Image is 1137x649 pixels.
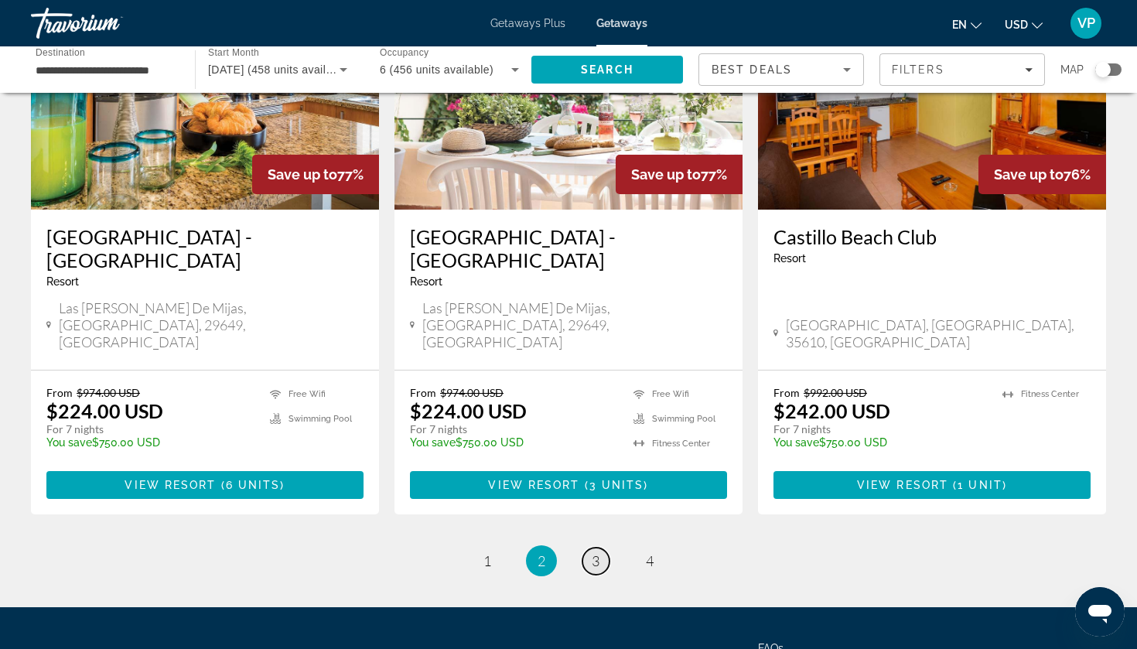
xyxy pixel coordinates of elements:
div: 77% [252,155,379,194]
span: Free Wifi [652,389,689,399]
span: Resort [46,275,79,288]
span: ( ) [948,479,1007,491]
span: Map [1060,59,1084,80]
span: USD [1005,19,1028,31]
span: You save [773,436,819,449]
span: 6 (456 units available) [380,63,493,76]
span: Save up to [994,166,1064,183]
span: View Resort [488,479,579,491]
button: View Resort(6 units) [46,471,364,499]
button: User Menu [1066,7,1106,39]
span: Swimming Pool [289,414,352,424]
span: 1 unit [958,479,1002,491]
p: $750.00 USD [410,436,618,449]
a: Travorium [31,3,186,43]
span: $974.00 USD [77,386,140,399]
span: VP [1077,15,1095,31]
span: You save [410,436,456,449]
span: [GEOGRAPHIC_DATA], [GEOGRAPHIC_DATA], 35610, [GEOGRAPHIC_DATA] [786,316,1091,350]
p: $750.00 USD [46,436,254,449]
a: Getaways [596,17,647,29]
span: Save up to [631,166,701,183]
span: Las [PERSON_NAME] de Mijas, [GEOGRAPHIC_DATA], 29649, [GEOGRAPHIC_DATA] [422,299,727,350]
p: $224.00 USD [410,399,527,422]
p: For 7 nights [773,422,987,436]
span: Occupancy [380,48,429,58]
span: Resort [410,275,442,288]
span: Las [PERSON_NAME] de Mijas, [GEOGRAPHIC_DATA], 29649, [GEOGRAPHIC_DATA] [59,299,364,350]
span: Swimming Pool [652,414,715,424]
span: en [952,19,967,31]
button: Filters [879,53,1045,86]
nav: Pagination [31,545,1106,576]
span: Search [581,63,633,76]
span: From [46,386,73,399]
span: Best Deals [712,63,792,76]
button: Search [531,56,683,84]
input: Select destination [36,61,175,80]
span: View Resort [125,479,216,491]
span: From [410,386,436,399]
span: 6 units [226,479,281,491]
div: 77% [616,155,743,194]
a: [GEOGRAPHIC_DATA] - [GEOGRAPHIC_DATA] [46,225,364,272]
span: 3 units [589,479,644,491]
p: $224.00 USD [46,399,163,422]
span: Start Month [208,48,259,58]
button: Change currency [1005,13,1043,36]
button: Change language [952,13,982,36]
span: 3 [592,552,599,569]
a: Castillo Beach Club [773,225,1091,248]
span: View Resort [857,479,948,491]
span: Free Wifi [289,389,326,399]
a: Getaways Plus [490,17,565,29]
mat-select: Sort by [712,60,851,79]
span: ( ) [580,479,649,491]
button: View Resort(1 unit) [773,471,1091,499]
span: Filters [892,63,944,76]
span: Fitness Center [1021,389,1079,399]
p: For 7 nights [410,422,618,436]
span: From [773,386,800,399]
span: Fitness Center [652,439,710,449]
span: ( ) [217,479,285,491]
iframe: Кнопка для запуску вікна повідомлень [1075,587,1125,637]
p: $242.00 USD [773,399,890,422]
a: [GEOGRAPHIC_DATA] - [GEOGRAPHIC_DATA] [410,225,727,272]
p: $750.00 USD [773,436,987,449]
span: 4 [646,552,654,569]
span: Save up to [268,166,337,183]
span: [DATE] (458 units available) [208,63,352,76]
div: 76% [978,155,1106,194]
span: 2 [538,552,545,569]
p: For 7 nights [46,422,254,436]
span: Destination [36,47,85,57]
span: $974.00 USD [440,386,504,399]
span: Resort [773,252,806,265]
span: $992.00 USD [804,386,867,399]
span: 1 [483,552,491,569]
span: You save [46,436,92,449]
button: View Resort(3 units) [410,471,727,499]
